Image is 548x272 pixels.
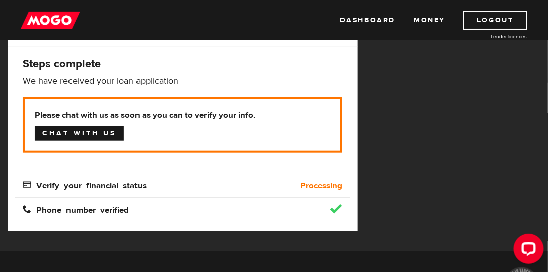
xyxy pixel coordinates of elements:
[463,11,527,30] a: Logout
[23,75,342,87] p: We have received your loan application
[23,205,129,213] span: Phone number verified
[21,11,80,30] img: mogo_logo-11ee424be714fa7cbb0f0f49df9e16ec.png
[414,11,445,30] a: Money
[35,126,124,141] a: Chat with us
[23,57,342,71] h4: Steps complete
[452,33,527,40] a: Lender licences
[340,11,395,30] a: Dashboard
[506,230,548,272] iframe: LiveChat chat widget
[300,180,342,192] b: Processing
[35,109,330,121] b: Please chat with us as soon as you can to verify your info.
[23,180,147,189] span: Verify your financial status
